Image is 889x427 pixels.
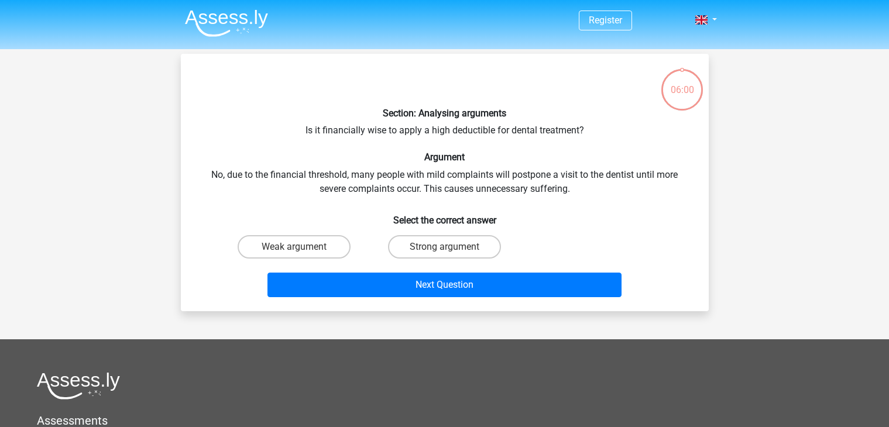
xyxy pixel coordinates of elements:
[388,235,501,259] label: Strong argument
[267,273,622,297] button: Next Question
[186,63,704,302] div: Is it financially wise to apply a high deductible for dental treatment? No, due to the financial ...
[200,151,690,163] h6: Argument
[238,235,351,259] label: Weak argument
[200,108,690,119] h6: Section: Analysing arguments
[660,68,704,97] div: 06:00
[185,9,268,37] img: Assessly
[200,205,690,226] h6: Select the correct answer
[37,372,120,400] img: Assessly logo
[589,15,622,26] a: Register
